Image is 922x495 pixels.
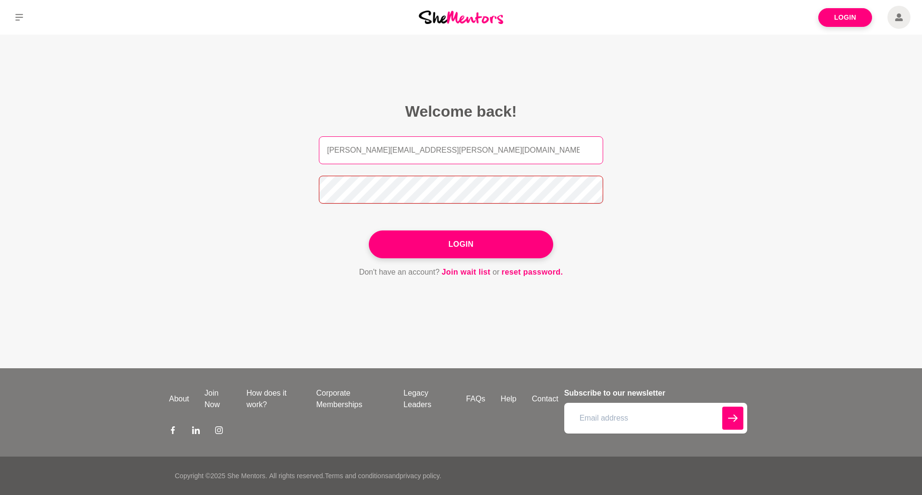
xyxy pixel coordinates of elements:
a: Facebook [169,426,177,437]
a: Login [818,8,872,27]
a: About [161,393,197,405]
a: Contact [524,393,566,405]
keeper-lock: Open Keeper Popup [569,184,580,195]
a: privacy policy [400,472,439,480]
a: Corporate Memberships [308,387,396,410]
p: Don't have an account? or [319,266,603,278]
a: Terms and conditions [325,472,388,480]
a: Instagram [215,426,223,437]
a: How does it work? [239,387,308,410]
input: Email address [319,136,603,164]
a: Join wait list [442,266,491,278]
img: She Mentors Logo [419,11,503,24]
a: FAQs [459,393,493,405]
p: All rights reserved. and . [269,471,441,481]
h2: Welcome back! [319,102,603,121]
input: Email address [564,403,747,434]
h4: Subscribe to our newsletter [564,387,747,399]
a: LinkedIn [192,426,200,437]
button: Login [369,230,553,258]
p: Copyright © 2025 She Mentors . [175,471,267,481]
a: reset password. [502,266,563,278]
a: Join Now [197,387,239,410]
a: Help [493,393,524,405]
a: Legacy Leaders [396,387,458,410]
